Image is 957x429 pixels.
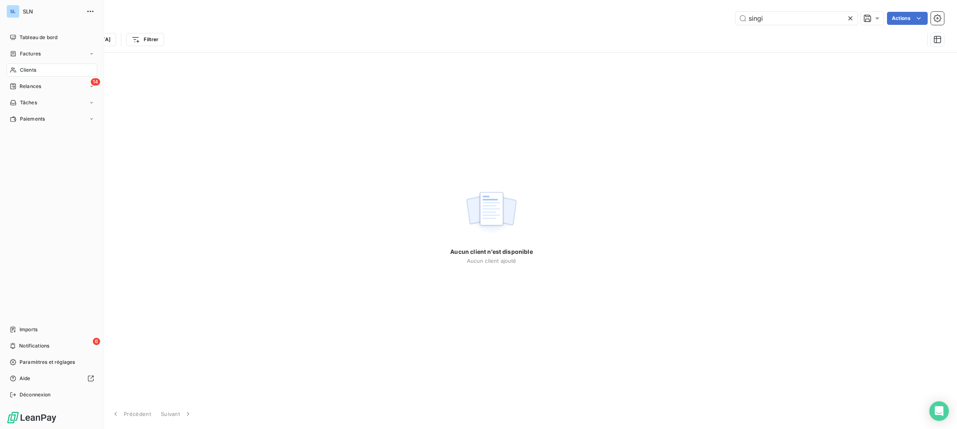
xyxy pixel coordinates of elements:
span: Notifications [19,342,49,350]
span: Clients [20,66,36,74]
span: Factures [20,50,41,57]
span: Aucun client n’est disponible [450,248,532,256]
img: Logo LeanPay [7,411,57,424]
a: Aide [7,372,97,385]
span: SLN [23,8,81,15]
input: Rechercher [736,12,858,25]
span: Tâches [20,99,37,106]
a: Tableau de bord [7,31,97,44]
button: Suivant [156,405,197,422]
span: Tableau de bord [20,34,57,41]
span: Imports [20,326,37,333]
button: Précédent [107,405,156,422]
a: Tâches [7,96,97,109]
div: SL [7,5,20,18]
a: Clients [7,64,97,77]
a: Factures [7,47,97,60]
span: 14 [91,78,100,86]
div: Open Intercom Messenger [929,401,949,421]
img: empty state [465,187,517,238]
span: Aucun client ajouté [467,257,517,264]
a: 14Relances [7,80,97,93]
a: Paramètres et réglages [7,356,97,369]
span: Paramètres et réglages [20,359,75,366]
button: Filtrer [126,33,164,46]
span: Paiements [20,115,45,123]
a: Paiements [7,112,97,125]
span: Relances [20,83,41,90]
a: Imports [7,323,97,336]
span: Déconnexion [20,391,51,398]
span: Aide [20,375,31,382]
span: 6 [93,338,100,345]
button: Actions [887,12,928,25]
